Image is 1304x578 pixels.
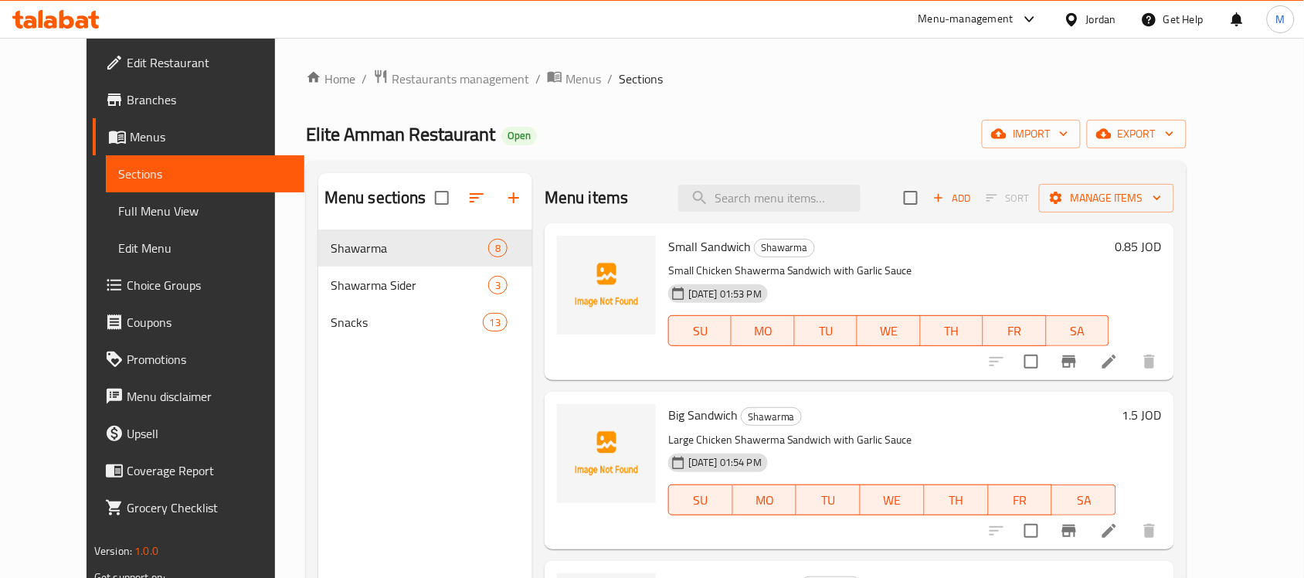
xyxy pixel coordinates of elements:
div: Shawarma [754,239,815,257]
a: Edit menu item [1100,522,1119,540]
div: Menu-management [919,10,1014,29]
span: Elite Amman Restaurant [306,117,495,151]
button: delete [1131,343,1168,380]
button: import [982,120,1081,148]
span: FR [995,489,1047,512]
button: WE [861,484,925,515]
button: Branch-specific-item [1051,512,1088,549]
span: Select to update [1015,515,1048,547]
span: Shawarma [331,239,488,257]
span: 3 [489,278,507,293]
span: 1.0.0 [134,541,158,561]
a: Sections [106,155,304,192]
button: Add section [495,179,532,216]
div: Shawarma8 [318,229,532,267]
div: Snacks [331,313,483,331]
a: Home [306,70,355,88]
span: Sort sections [458,179,495,216]
span: Full Menu View [118,202,292,220]
span: TH [927,320,977,342]
h2: Menu items [545,186,629,209]
nav: Menu sections [318,223,532,347]
span: TU [803,489,854,512]
span: Edit Restaurant [127,53,292,72]
li: / [362,70,367,88]
button: MO [733,484,797,515]
span: Coupons [127,313,292,331]
span: SA [1058,489,1110,512]
span: TH [931,489,983,512]
nav: breadcrumb [306,69,1187,89]
span: Small Sandwich [668,235,751,258]
div: items [483,313,508,331]
button: Manage items [1039,184,1174,212]
span: Shawarma Sider [331,276,488,294]
a: Menu disclaimer [93,378,304,415]
a: Edit Restaurant [93,44,304,81]
span: Choice Groups [127,276,292,294]
a: Edit Menu [106,229,304,267]
img: Big Sandwich [557,404,656,503]
span: Sections [619,70,663,88]
span: [DATE] 01:54 PM [682,455,768,470]
p: Small Chicken Shawerma Sandwich with Garlic Sauce [668,261,1109,280]
li: / [607,70,613,88]
span: FR [990,320,1040,342]
input: search [678,185,861,212]
div: Shawarma Sider3 [318,267,532,304]
a: Grocery Checklist [93,489,304,526]
span: Select to update [1015,345,1048,378]
a: Menus [547,69,601,89]
a: Promotions [93,341,304,378]
a: Coverage Report [93,452,304,489]
span: Menus [565,70,601,88]
span: Version: [94,541,132,561]
button: FR [983,315,1046,346]
span: WE [867,489,919,512]
button: TH [925,484,989,515]
span: 8 [489,241,507,256]
span: 13 [484,315,507,330]
span: Select section first [976,186,1039,210]
button: TU [795,315,857,346]
span: TU [801,320,851,342]
span: Upsell [127,424,292,443]
button: TU [796,484,861,515]
h6: 1.5 JOD [1122,404,1162,426]
a: Coupons [93,304,304,341]
span: SA [1053,320,1103,342]
span: Grocery Checklist [127,498,292,517]
button: FR [989,484,1053,515]
span: Open [501,129,537,142]
a: Upsell [93,415,304,452]
a: Full Menu View [106,192,304,229]
h2: Menu sections [324,186,426,209]
div: items [488,239,508,257]
div: items [488,276,508,294]
span: Select section [895,182,927,214]
button: MO [732,315,794,346]
div: Open [501,127,537,145]
span: MO [739,489,791,512]
span: Add [931,189,973,207]
span: SU [675,320,725,342]
span: Shawarma [742,408,801,426]
span: Manage items [1051,189,1162,208]
span: Branches [127,90,292,109]
span: WE [864,320,914,342]
button: SA [1047,315,1109,346]
span: Add item [927,186,976,210]
span: Menu disclaimer [127,387,292,406]
a: Branches [93,81,304,118]
button: Add [927,186,976,210]
div: Jordan [1086,11,1116,28]
a: Menus [93,118,304,155]
h6: 0.85 JOD [1116,236,1162,257]
a: Choice Groups [93,267,304,304]
button: TH [921,315,983,346]
span: Shawarma [755,239,814,257]
button: export [1087,120,1187,148]
li: / [535,70,541,88]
